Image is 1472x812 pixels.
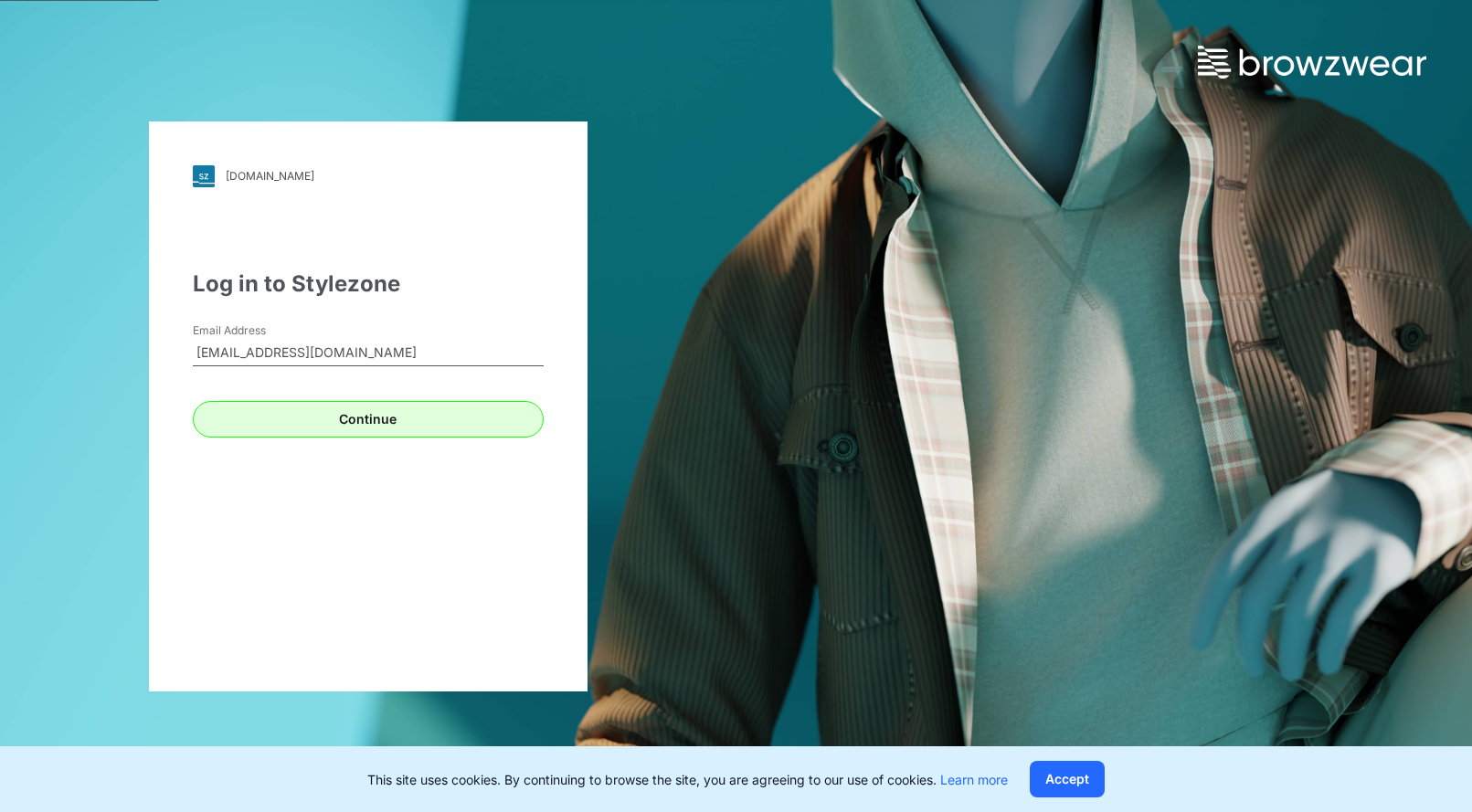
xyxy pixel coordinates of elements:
[193,165,215,187] img: svg+xml;base64,PHN2ZyB3aWR0aD0iMjgiIGhlaWdodD0iMjgiIHZpZXdCb3g9IjAgMCAyOCAyOCIgZmlsbD0ibm9uZSIgeG...
[193,322,321,339] label: Email Address
[367,770,1008,789] p: This site uses cookies. By continuing to browse the site, you are agreeing to our use of cookies.
[1030,761,1105,797] button: Accept
[1198,46,1426,79] img: browzwear-logo.73288ffb.svg
[193,268,544,301] div: Log in to Stylezone
[940,772,1008,787] a: Learn more
[226,169,314,183] div: [DOMAIN_NAME]
[193,401,544,438] button: Continue
[193,165,544,187] a: [DOMAIN_NAME]
[193,339,544,366] input: Enter your email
